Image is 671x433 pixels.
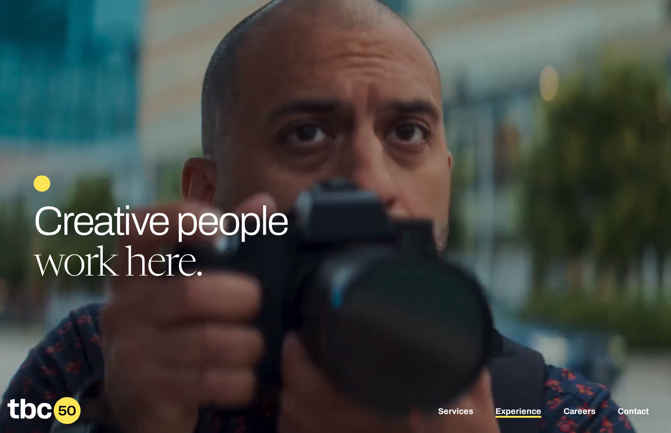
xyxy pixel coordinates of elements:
[438,407,473,418] a: Services
[33,199,288,243] span: Creative people
[618,407,649,418] a: Contact
[7,418,81,427] a: Home
[495,407,541,418] a: Experience
[564,407,596,418] a: Careers
[33,245,202,286] span: work here.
